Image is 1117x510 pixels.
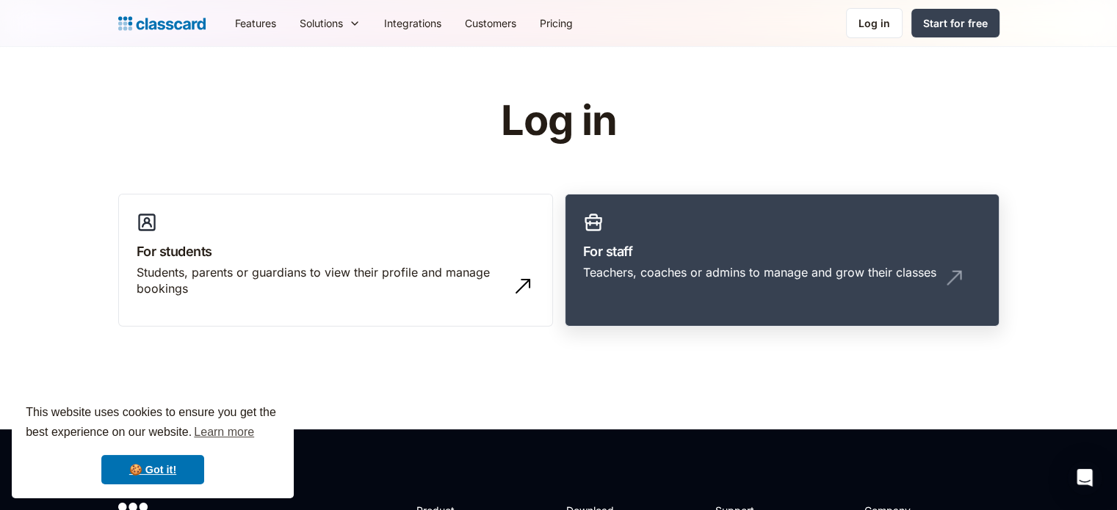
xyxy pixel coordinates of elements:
[300,15,343,31] div: Solutions
[583,264,936,280] div: Teachers, coaches or admins to manage and grow their classes
[1067,460,1102,495] div: Open Intercom Messenger
[223,7,288,40] a: Features
[101,455,204,484] a: dismiss cookie message
[453,7,528,40] a: Customers
[372,7,453,40] a: Integrations
[12,390,294,498] div: cookieconsent
[118,194,553,327] a: For studentsStudents, parents or guardians to view their profile and manage bookings
[26,404,280,443] span: This website uses cookies to ensure you get the best experience on our website.
[325,98,792,144] h1: Log in
[911,9,999,37] a: Start for free
[923,15,988,31] div: Start for free
[288,7,372,40] div: Solutions
[137,264,505,297] div: Students, parents or guardians to view their profile and manage bookings
[846,8,903,38] a: Log in
[858,15,890,31] div: Log in
[528,7,585,40] a: Pricing
[565,194,999,327] a: For staffTeachers, coaches or admins to manage and grow their classes
[118,13,206,34] a: home
[583,241,981,261] h3: For staff
[137,241,535,261] h3: For students
[192,421,256,443] a: learn more about cookies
